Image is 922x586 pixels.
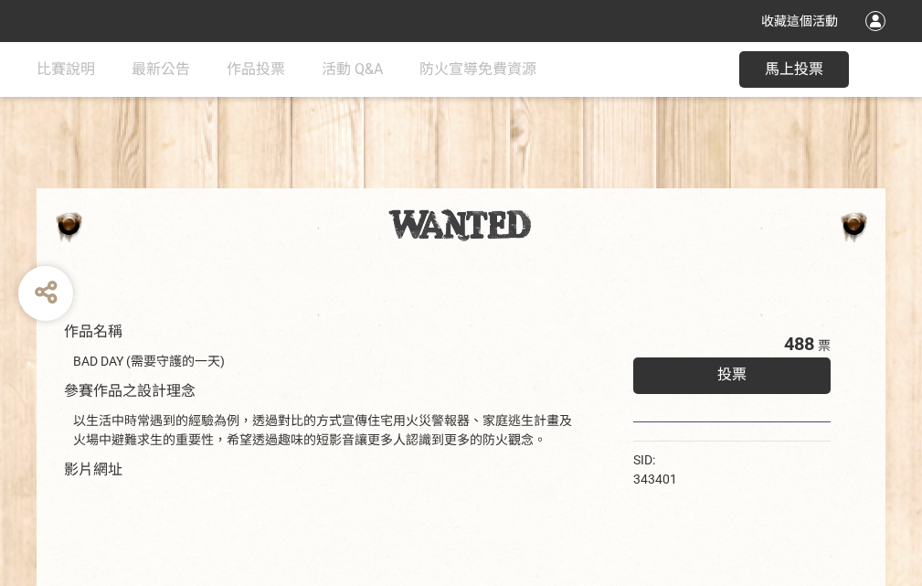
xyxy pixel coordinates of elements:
span: 作品投票 [227,60,285,78]
iframe: Facebook Share [682,451,773,469]
a: 比賽說明 [37,42,95,97]
button: 馬上投票 [739,51,849,88]
span: 作品名稱 [64,323,122,340]
div: 以生活中時常遇到的經驗為例，透過對比的方式宣傳住宅用火災警報器、家庭逃生計畫及火場中避難求生的重要性，希望透過趣味的短影音讓更多人認識到更多的防火觀念。 [73,411,578,450]
a: 防火宣導免費資源 [419,42,536,97]
a: 活動 Q&A [322,42,383,97]
span: 影片網址 [64,461,122,478]
span: 收藏這個活動 [761,14,838,28]
div: BAD DAY (需要守護的一天) [73,352,578,371]
a: 最新公告 [132,42,190,97]
a: 作品投票 [227,42,285,97]
span: 比賽說明 [37,60,95,78]
span: 參賽作品之設計理念 [64,382,196,400]
span: 投票 [717,366,747,383]
span: SID: 343401 [633,453,677,486]
span: 最新公告 [132,60,190,78]
span: 票 [818,338,831,353]
span: 488 [784,333,814,355]
span: 馬上投票 [765,60,823,78]
span: 活動 Q&A [322,60,383,78]
span: 防火宣導免費資源 [419,60,536,78]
